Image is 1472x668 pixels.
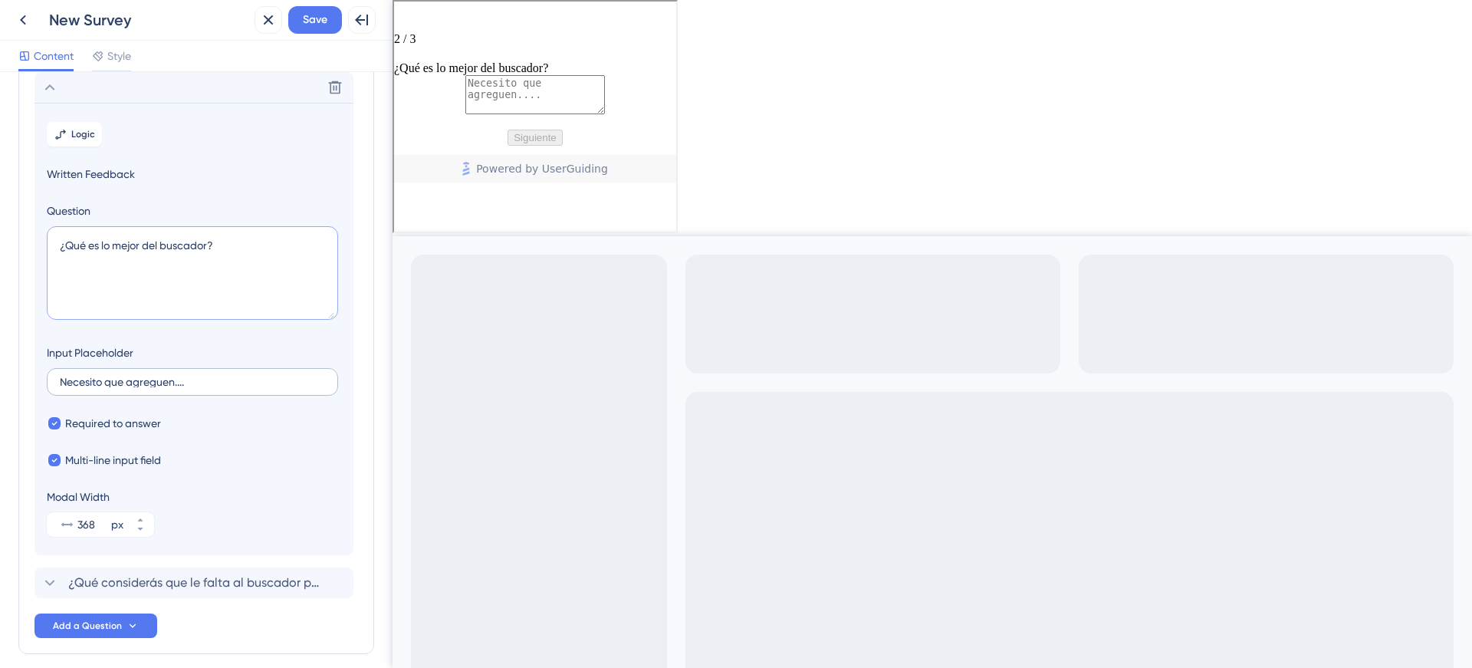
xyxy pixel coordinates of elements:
label: Question [47,202,341,220]
span: Powered by UserGuiding [82,158,214,176]
button: Save [288,6,342,34]
button: Logic [47,122,102,146]
div: px [111,515,123,534]
div: Input Placeholder [47,344,133,362]
span: Written Feedback [47,165,341,183]
span: Style [107,47,131,65]
button: Siguiente [113,128,169,144]
span: Required to answer [65,414,161,433]
span: Add a Question [53,620,122,632]
span: Logic [71,128,95,140]
input: px [77,515,108,534]
span: Save [303,11,327,29]
span: Multi-line input field [65,451,161,469]
button: px [127,525,154,537]
button: Add a Question [34,614,157,638]
button: px [127,512,154,525]
input: Type a placeholder [60,377,325,387]
div: Modal Width [47,488,154,506]
div: New Survey [49,9,248,31]
span: ¿Qué considerás que le falta al buscador para que tu experiencia sea positiva? [68,574,321,592]
span: Content [34,47,74,65]
textarea: ¿Qué es lo mejor del buscador? [47,226,338,320]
